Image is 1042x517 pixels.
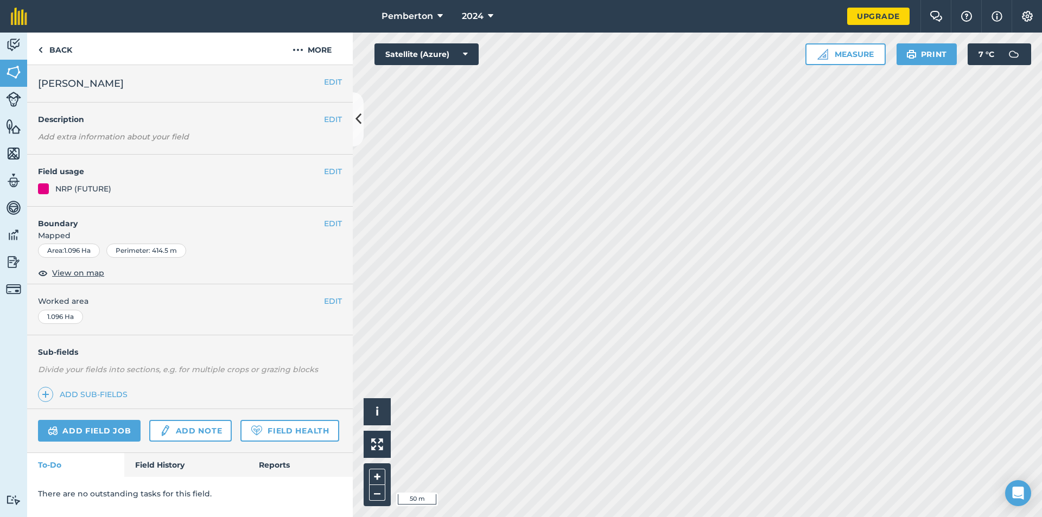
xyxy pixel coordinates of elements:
[805,43,886,65] button: Measure
[6,254,21,270] img: svg+xml;base64,PD94bWwgdmVyc2lvbj0iMS4wIiBlbmNvZGluZz0idXRmLTgiPz4KPCEtLSBHZW5lcmF0b3I6IEFkb2JlIE...
[6,227,21,243] img: svg+xml;base64,PD94bWwgdmVyc2lvbj0iMS4wIiBlbmNvZGluZz0idXRmLTgiPz4KPCEtLSBHZW5lcmF0b3I6IEFkb2JlIE...
[38,165,324,177] h4: Field usage
[6,495,21,505] img: svg+xml;base64,PD94bWwgdmVyc2lvbj0iMS4wIiBlbmNvZGluZz0idXRmLTgiPz4KPCEtLSBHZW5lcmF0b3I6IEFkb2JlIE...
[369,469,385,485] button: +
[462,10,484,23] span: 2024
[371,438,383,450] img: Four arrows, one pointing top left, one top right, one bottom right and the last bottom left
[293,43,303,56] img: svg+xml;base64,PHN2ZyB4bWxucz0iaHR0cDovL3d3dy53My5vcmcvMjAwMC9zdmciIHdpZHRoPSIyMCIgaGVpZ2h0PSIyNC...
[847,8,910,25] a: Upgrade
[6,145,21,162] img: svg+xml;base64,PHN2ZyB4bWxucz0iaHR0cDovL3d3dy53My5vcmcvMjAwMC9zdmciIHdpZHRoPSI1NiIgaGVpZ2h0PSI2MC...
[324,76,342,88] button: EDIT
[6,173,21,189] img: svg+xml;base64,PD94bWwgdmVyc2lvbj0iMS4wIiBlbmNvZGluZz0idXRmLTgiPz4KPCEtLSBHZW5lcmF0b3I6IEFkb2JlIE...
[27,207,324,229] h4: Boundary
[38,76,124,91] span: [PERSON_NAME]
[930,11,943,22] img: Two speech bubbles overlapping with the left bubble in the forefront
[324,295,342,307] button: EDIT
[11,8,27,25] img: fieldmargin Logo
[27,346,353,358] h4: Sub-fields
[48,424,58,437] img: svg+xml;base64,PD94bWwgdmVyc2lvbj0iMS4wIiBlbmNvZGluZz0idXRmLTgiPz4KPCEtLSBHZW5lcmF0b3I6IEFkb2JlIE...
[979,43,994,65] span: 7 ° C
[38,266,48,279] img: svg+xml;base64,PHN2ZyB4bWxucz0iaHR0cDovL3d3dy53My5vcmcvMjAwMC9zdmciIHdpZHRoPSIxOCIgaGVpZ2h0PSIyNC...
[324,218,342,229] button: EDIT
[6,118,21,135] img: svg+xml;base64,PHN2ZyB4bWxucz0iaHR0cDovL3d3dy53My5vcmcvMjAwMC9zdmciIHdpZHRoPSI1NiIgaGVpZ2h0PSI2MC...
[374,43,479,65] button: Satellite (Azure)
[27,453,124,477] a: To-Do
[38,132,189,142] em: Add extra information about your field
[376,405,379,418] span: i
[106,244,186,258] div: Perimeter : 414.5 m
[159,424,171,437] img: svg+xml;base64,PD94bWwgdmVyc2lvbj0iMS4wIiBlbmNvZGluZz0idXRmLTgiPz4KPCEtLSBHZW5lcmF0b3I6IEFkb2JlIE...
[897,43,957,65] button: Print
[42,388,49,401] img: svg+xml;base64,PHN2ZyB4bWxucz0iaHR0cDovL3d3dy53My5vcmcvMjAwMC9zdmciIHdpZHRoPSIxNCIgaGVpZ2h0PSIyNC...
[1021,11,1034,22] img: A cog icon
[38,488,342,500] p: There are no outstanding tasks for this field.
[960,11,973,22] img: A question mark icon
[38,113,342,125] h4: Description
[6,200,21,216] img: svg+xml;base64,PD94bWwgdmVyc2lvbj0iMS4wIiBlbmNvZGluZz0idXRmLTgiPz4KPCEtLSBHZW5lcmF0b3I6IEFkb2JlIE...
[27,33,83,65] a: Back
[38,266,104,279] button: View on map
[324,165,342,177] button: EDIT
[817,49,828,60] img: Ruler icon
[38,365,318,374] em: Divide your fields into sections, e.g. for multiple crops or grazing blocks
[27,229,353,241] span: Mapped
[992,10,1002,23] img: svg+xml;base64,PHN2ZyB4bWxucz0iaHR0cDovL3d3dy53My5vcmcvMjAwMC9zdmciIHdpZHRoPSIxNyIgaGVpZ2h0PSIxNy...
[6,92,21,107] img: svg+xml;base64,PD94bWwgdmVyc2lvbj0iMS4wIiBlbmNvZGluZz0idXRmLTgiPz4KPCEtLSBHZW5lcmF0b3I6IEFkb2JlIE...
[38,295,342,307] span: Worked area
[1003,43,1025,65] img: svg+xml;base64,PD94bWwgdmVyc2lvbj0iMS4wIiBlbmNvZGluZz0idXRmLTgiPz4KPCEtLSBHZW5lcmF0b3I6IEFkb2JlIE...
[1005,480,1031,506] div: Open Intercom Messenger
[124,453,247,477] a: Field History
[369,485,385,501] button: –
[38,387,132,402] a: Add sub-fields
[38,43,43,56] img: svg+xml;base64,PHN2ZyB4bWxucz0iaHR0cDovL3d3dy53My5vcmcvMjAwMC9zdmciIHdpZHRoPSI5IiBoZWlnaHQ9IjI0Ii...
[52,267,104,279] span: View on map
[968,43,1031,65] button: 7 °C
[6,64,21,80] img: svg+xml;base64,PHN2ZyB4bWxucz0iaHR0cDovL3d3dy53My5vcmcvMjAwMC9zdmciIHdpZHRoPSI1NiIgaGVpZ2h0PSI2MC...
[149,420,232,442] a: Add note
[38,420,141,442] a: Add field job
[364,398,391,425] button: i
[324,113,342,125] button: EDIT
[248,453,353,477] a: Reports
[38,244,100,258] div: Area : 1.096 Ha
[55,183,111,195] div: NRP (FUTURE)
[240,420,339,442] a: Field Health
[271,33,353,65] button: More
[906,48,917,61] img: svg+xml;base64,PHN2ZyB4bWxucz0iaHR0cDovL3d3dy53My5vcmcvMjAwMC9zdmciIHdpZHRoPSIxOSIgaGVpZ2h0PSIyNC...
[382,10,433,23] span: Pemberton
[38,310,83,324] div: 1.096 Ha
[6,37,21,53] img: svg+xml;base64,PD94bWwgdmVyc2lvbj0iMS4wIiBlbmNvZGluZz0idXRmLTgiPz4KPCEtLSBHZW5lcmF0b3I6IEFkb2JlIE...
[6,282,21,297] img: svg+xml;base64,PD94bWwgdmVyc2lvbj0iMS4wIiBlbmNvZGluZz0idXRmLTgiPz4KPCEtLSBHZW5lcmF0b3I6IEFkb2JlIE...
